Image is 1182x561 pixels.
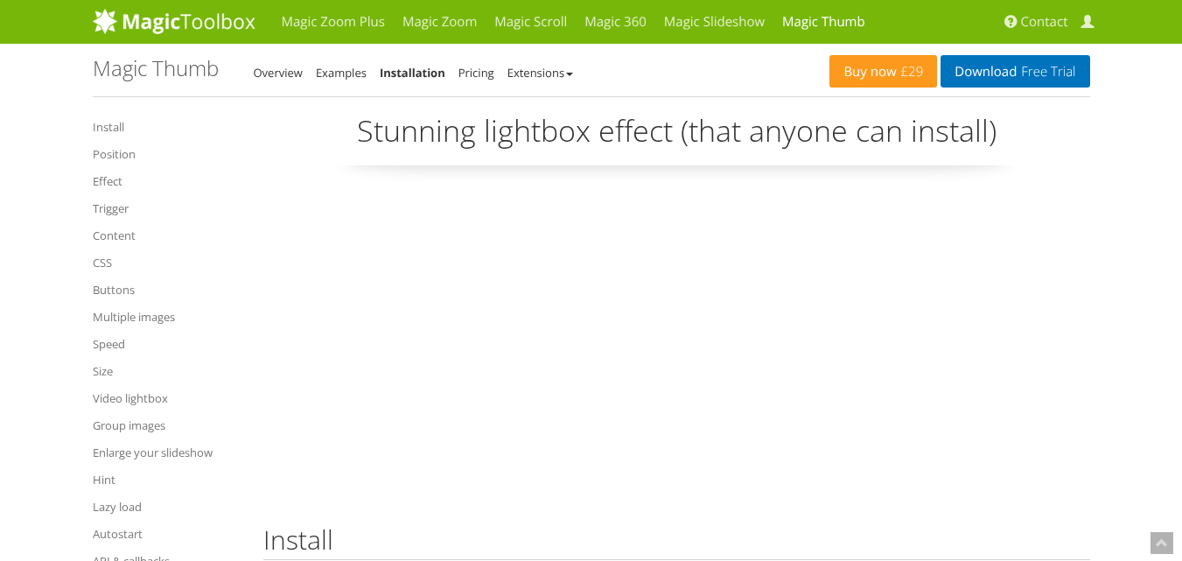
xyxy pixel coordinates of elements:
a: Examples [316,65,367,81]
span: £29 [897,65,924,79]
img: MagicToolbox.com - Image tools for your website [93,8,255,34]
a: Enlarge your slideshow [93,442,237,463]
a: DownloadFree Trial [941,55,1089,88]
a: CSS [93,252,237,273]
a: Size [93,361,237,382]
a: Group images [93,415,237,436]
a: Install [93,116,237,137]
a: Position [93,144,237,165]
h2: Install [263,525,1090,560]
a: Buttons [93,279,237,300]
a: Pricing [458,65,494,81]
a: Extensions [507,65,573,81]
a: Speed [93,333,237,354]
a: Video lightbox [93,388,237,409]
a: Content [93,225,237,246]
a: Installation [380,65,445,81]
p: Stunning lightbox effect (that anyone can install) [263,110,1090,165]
a: Autostart [93,523,237,544]
span: Contact [1021,13,1068,31]
a: Effect [93,171,237,192]
span: Free Trial [1017,65,1075,79]
a: Hint [93,469,237,490]
a: Buy now£29 [829,55,937,88]
a: Overview [254,65,303,81]
a: Multiple images [93,306,237,327]
h1: Magic Thumb [93,57,219,80]
a: Trigger [93,198,237,219]
a: Lazy load [93,496,237,517]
